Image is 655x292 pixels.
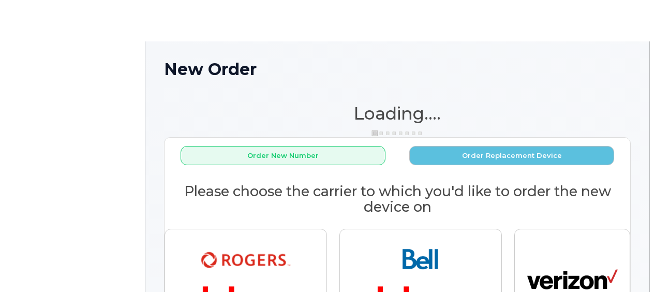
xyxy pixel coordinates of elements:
[165,184,630,214] h2: Please choose the carrier to which you'd like to order the new device on
[181,146,385,165] button: Order New Number
[409,146,614,165] button: Order Replacement Device
[164,104,631,123] h1: Loading....
[164,60,631,78] h1: New Order
[371,129,423,137] img: ajax-loader-3a6953c30dc77f0bf724df975f13086db4f4c1262e45940f03d1251963f1bf2e.gif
